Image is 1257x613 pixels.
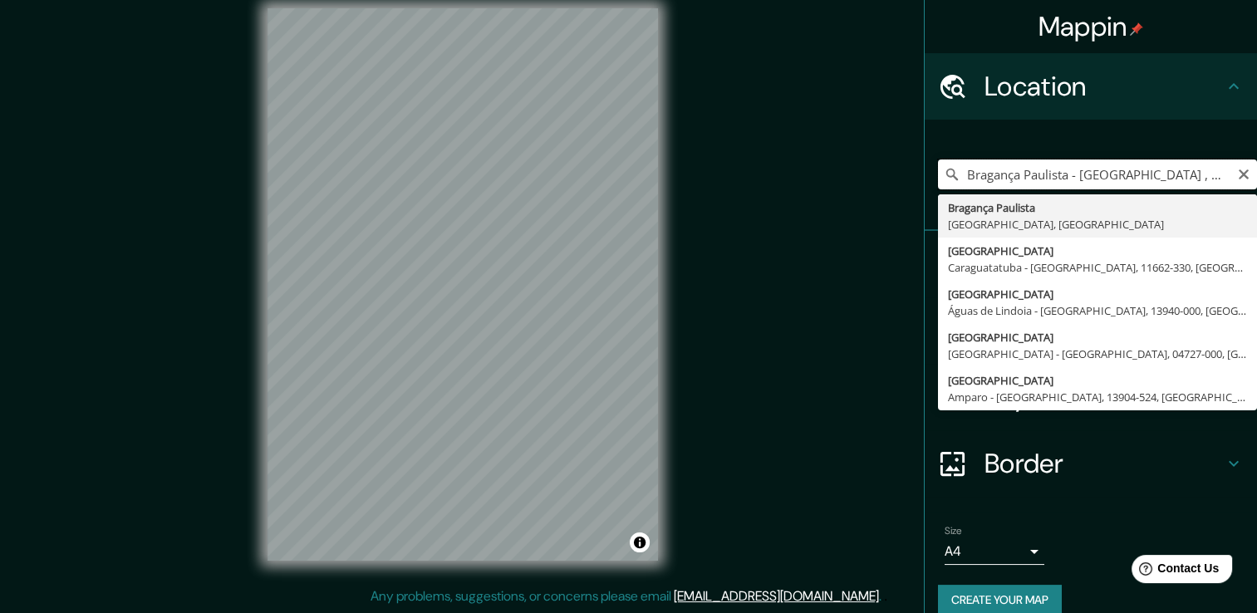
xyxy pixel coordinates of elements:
div: [GEOGRAPHIC_DATA] [948,243,1247,259]
div: [GEOGRAPHIC_DATA] [948,286,1247,302]
label: Size [945,524,962,538]
div: Bragança Paulista [948,199,1247,216]
button: Toggle attribution [630,532,650,552]
h4: Border [984,447,1224,480]
div: [GEOGRAPHIC_DATA] [948,329,1247,346]
div: Águas de Lindoia - [GEOGRAPHIC_DATA], 13940-000, [GEOGRAPHIC_DATA] [948,302,1247,319]
button: Clear [1237,165,1250,181]
h4: Location [984,70,1224,103]
div: [GEOGRAPHIC_DATA] [948,372,1247,389]
p: Any problems, suggestions, or concerns please email . [371,586,881,606]
h4: Mappin [1038,10,1144,43]
div: A4 [945,538,1044,565]
input: Pick your city or area [938,159,1257,189]
div: [GEOGRAPHIC_DATA] - [GEOGRAPHIC_DATA], 04727-000, [GEOGRAPHIC_DATA] [948,346,1247,362]
div: . [884,586,887,606]
div: Location [925,53,1257,120]
canvas: Map [268,8,658,561]
div: Style [925,297,1257,364]
div: Caraguatatuba - [GEOGRAPHIC_DATA], 11662-330, [GEOGRAPHIC_DATA] [948,259,1247,276]
h4: Layout [984,380,1224,414]
div: Border [925,430,1257,497]
a: [EMAIL_ADDRESS][DOMAIN_NAME] [674,587,879,605]
div: . [881,586,884,606]
div: [GEOGRAPHIC_DATA], [GEOGRAPHIC_DATA] [948,216,1247,233]
div: Amparo - [GEOGRAPHIC_DATA], 13904-524, [GEOGRAPHIC_DATA] [948,389,1247,405]
img: pin-icon.png [1130,22,1143,36]
iframe: Help widget launcher [1109,548,1239,595]
div: Layout [925,364,1257,430]
div: Pins [925,231,1257,297]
